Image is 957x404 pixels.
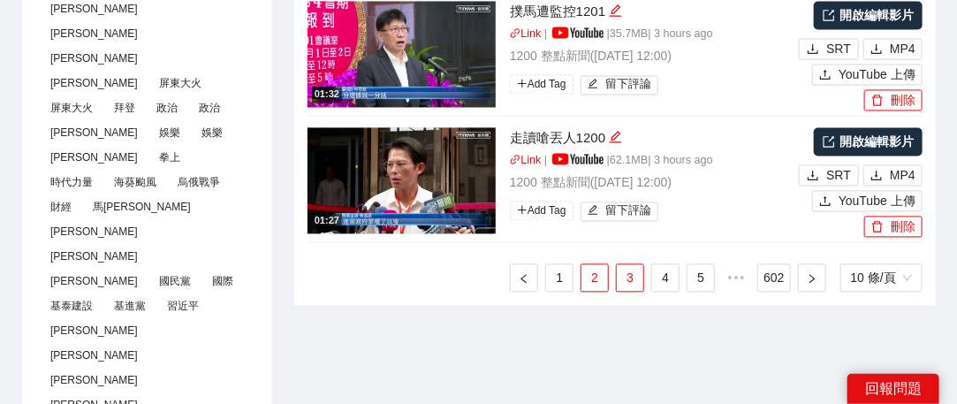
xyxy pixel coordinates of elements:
li: 1 [545,263,573,292]
a: 2 [581,264,608,291]
li: 4 [651,263,680,292]
span: 財經 [43,197,79,217]
span: 基進黨 [107,296,153,316]
li: 上一頁 [510,263,538,292]
span: Add Tag [510,74,573,94]
span: 國際 [205,271,240,291]
span: [PERSON_NAME] [43,24,145,43]
span: edit [609,130,622,143]
button: edit留下評論 [581,75,659,95]
span: upload [819,68,832,82]
span: 烏俄戰爭 [171,172,227,192]
span: right [807,273,817,284]
span: 10 條/頁 [851,264,912,291]
span: MP4 [890,165,915,185]
span: left [519,273,529,284]
span: 國民黨 [152,271,198,291]
button: delete刪除 [864,89,923,111]
img: 9acd1d25-19fa-4ab3-a620-493c3733937e.jpg [308,127,496,233]
p: | | 62.1 MB | 3 hours ago [510,152,794,170]
span: 馬[PERSON_NAME] [86,197,198,217]
span: 習近平 [160,296,206,316]
li: 3 [616,263,644,292]
p: | | 35.7 MB | 3 hours ago [510,26,794,43]
span: [PERSON_NAME] [43,271,145,291]
img: yt_logo_rgb_light.a676ea31.png [552,153,604,164]
div: 走讀嗆丟人1200 [510,127,794,149]
span: download [870,42,883,57]
span: Add Tag [510,201,573,220]
span: [PERSON_NAME] [43,247,145,266]
a: 1 [546,264,573,291]
div: 回報問題 [847,374,939,404]
span: [PERSON_NAME] [43,123,145,142]
span: edit [588,78,599,91]
li: 602 [757,263,790,292]
button: downloadMP4 [863,164,923,186]
span: ••• [722,263,750,292]
span: 政治 [149,98,185,118]
span: edit [588,204,599,217]
span: 基泰建設 [43,296,100,316]
span: 政治 [192,98,227,118]
span: delete [871,220,884,234]
a: 開啟編輯影片 [814,127,923,156]
a: 5 [687,264,714,291]
button: uploadYouTube 上傳 [812,190,923,211]
span: 海葵颱風 [107,172,163,192]
span: 娛樂 [152,123,187,142]
button: left [510,263,538,292]
img: 72e3e255-d6b8-440e-9afb-a8865605af29.jpg [308,1,496,107]
a: 3 [617,264,643,291]
a: 4 [652,264,679,291]
div: 頁碼 [840,263,923,292]
span: link [510,154,521,165]
button: edit留下評論 [581,202,659,221]
span: 拳上 [152,148,187,167]
button: downloadSRT [799,38,859,59]
span: upload [819,194,832,209]
span: 屏東大火 [152,73,209,93]
span: plus [517,204,528,215]
li: 向後 5 頁 [722,263,750,292]
span: download [870,169,883,183]
span: [PERSON_NAME] [43,346,145,365]
span: [PERSON_NAME] [43,321,145,340]
button: downloadSRT [799,164,859,186]
li: 下一頁 [798,263,826,292]
span: 時代力量 [43,172,100,192]
span: export [823,9,835,21]
span: plus [517,78,528,88]
a: 開啟編輯影片 [814,1,923,29]
button: right [798,263,826,292]
span: [PERSON_NAME] [43,73,145,93]
div: 編輯 [609,1,622,22]
span: download [807,42,819,57]
div: 01:27 [312,213,342,228]
span: 拜登 [107,98,142,118]
span: [PERSON_NAME] [43,49,145,68]
div: 01:32 [312,87,342,102]
span: [PERSON_NAME] [43,370,145,390]
p: 1200 整點新聞 ( [DATE] 12:00 ) [510,46,794,65]
p: 1200 整點新聞 ( [DATE] 12:00 ) [510,172,794,192]
span: export [823,135,835,148]
span: SRT [826,39,851,58]
span: download [807,169,819,183]
button: downloadMP4 [863,38,923,59]
span: link [510,27,521,39]
span: 屏東大火 [43,98,100,118]
span: delete [871,94,884,108]
span: SRT [826,165,851,185]
button: delete刪除 [864,216,923,237]
img: yt_logo_rgb_light.a676ea31.png [552,27,604,38]
div: 編輯 [609,127,622,149]
span: [PERSON_NAME] [43,148,145,167]
span: edit [609,4,622,17]
a: linkLink [510,27,542,40]
button: uploadYouTube 上傳 [812,64,923,85]
span: [PERSON_NAME] [43,222,145,241]
span: 娛樂 [194,123,230,142]
span: YouTube 上傳 [839,65,915,84]
span: MP4 [890,39,915,58]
